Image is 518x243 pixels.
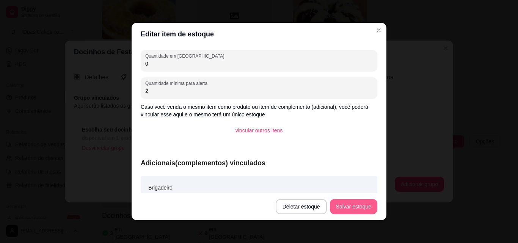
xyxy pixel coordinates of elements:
article: Brigadeiro [148,183,173,192]
p: Caso você venda o mesmo item como produto ou item de complemento (adicional), você poderá vincula... [141,103,377,118]
button: Close [373,24,385,36]
button: Salvar estoque [330,199,377,214]
label: Quantidade mínima para alerta [145,80,210,86]
button: vincular outros itens [229,123,289,138]
article: Adicionais(complementos) vinculados [141,158,377,168]
label: Quantidade em [GEOGRAPHIC_DATA] [145,53,227,59]
input: Quantidade mínima para alerta [145,87,373,95]
button: Deletar estoque [276,199,327,214]
input: Quantidade em estoque [145,60,373,67]
header: Editar item de estoque [132,23,386,45]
